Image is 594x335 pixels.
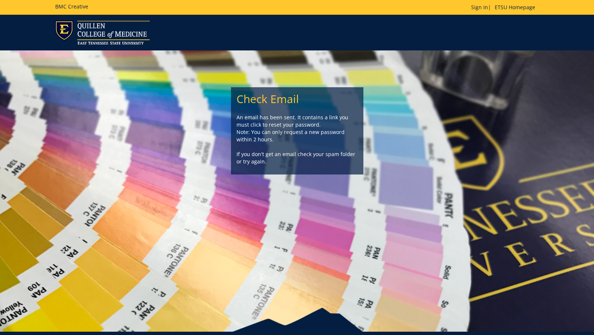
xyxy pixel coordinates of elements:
[236,93,358,105] h2: Check Email
[55,4,88,9] h5: BMC Creative
[491,4,539,11] a: ETSU Homepage
[236,114,358,165] p: An email has been sent. It contains a link you must click to reset your password. Note: You can o...
[55,21,150,45] img: ETSU logo
[471,4,488,11] a: Sign In
[471,4,539,11] p: |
